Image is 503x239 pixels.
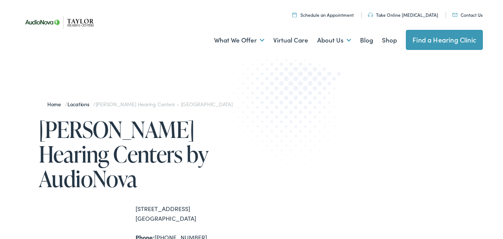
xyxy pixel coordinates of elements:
[214,26,264,54] a: What We Offer
[452,13,458,17] img: utility icon
[368,13,373,17] img: utility icon
[96,100,233,108] span: [PERSON_NAME] Hearing Centers – [GEOGRAPHIC_DATA]
[47,100,65,108] a: Home
[136,204,251,223] div: [STREET_ADDRESS] [GEOGRAPHIC_DATA]
[67,100,93,108] a: Locations
[47,100,233,108] span: / /
[382,26,397,54] a: Shop
[273,26,308,54] a: Virtual Care
[360,26,373,54] a: Blog
[406,30,483,50] a: Find a Hearing Clinic
[452,12,483,18] a: Contact Us
[292,12,354,18] a: Schedule an Appointment
[39,117,251,191] h1: [PERSON_NAME] Hearing Centers by AudioNova
[292,12,297,17] img: utility icon
[368,12,438,18] a: Take Online [MEDICAL_DATA]
[317,26,351,54] a: About Us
